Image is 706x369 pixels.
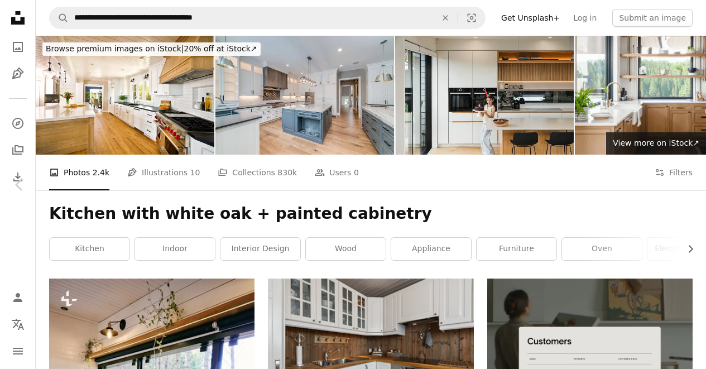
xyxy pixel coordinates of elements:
a: Collections 830k [218,155,297,190]
a: oven [562,238,642,260]
button: Menu [7,340,29,362]
a: View more on iStock↗ [606,132,706,155]
a: appliance [391,238,471,260]
span: View more on iStock ↗ [613,138,699,147]
form: Find visuals sitewide [49,7,486,29]
span: 10 [190,166,200,179]
h1: Kitchen with white oak + painted cabinetry [49,204,693,224]
a: Explore [7,112,29,135]
button: Clear [433,7,458,28]
a: Illustrations [7,63,29,85]
a: Log in / Sign up [7,286,29,309]
a: Get Unsplash+ [494,9,566,27]
a: furniture [477,238,556,260]
a: Illustrations 10 [127,155,200,190]
a: wood [306,238,386,260]
a: Browse premium images on iStock|20% off at iStock↗ [36,36,267,63]
a: Log in [566,9,603,27]
a: kitchen [50,238,129,260]
img: Large kitchen with island surrounded by white quartzite countertops [215,36,394,155]
a: Users 0 [315,155,359,190]
button: Filters [655,155,693,190]
span: 830k [277,166,297,179]
a: Next [667,131,706,238]
span: 0 [354,166,359,179]
button: Visual search [458,7,485,28]
span: 20% off at iStock ↗ [46,44,257,53]
button: Search Unsplash [50,7,69,28]
a: interior design [220,238,300,260]
button: Submit an image [612,9,693,27]
button: Language [7,313,29,336]
img: Home Improvement Remodeled Contemporary Kitchen design in Residential Home [36,36,214,155]
a: Photos [7,36,29,58]
img: Girl in party hat holding birthday cake. [395,36,574,155]
span: Browse premium images on iStock | [46,44,184,53]
a: indoor [135,238,215,260]
button: scroll list to the right [680,238,693,260]
a: A kitchen with white cabinets and wooden counter tops [268,342,473,352]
